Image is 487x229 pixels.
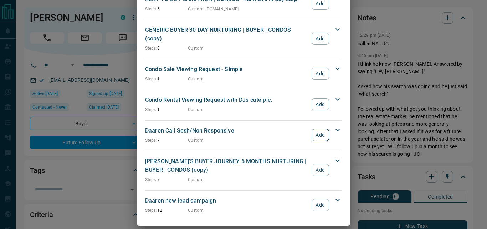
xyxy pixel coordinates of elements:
[145,106,188,113] p: 1
[145,46,157,51] span: Steps:
[145,107,157,112] span: Steps:
[188,45,204,51] p: Custom
[145,126,308,135] p: Daaron Call Sesh/Non Responsive
[145,76,188,82] p: 1
[312,68,329,80] button: Add
[145,195,342,215] div: Daaron new lead campaignSteps:12CustomAdd
[145,45,188,51] p: 8
[312,164,329,176] button: Add
[145,26,308,43] p: GENERIC BUYER 30 DAY NURTURING | BUYER | CONDOS (copy)
[312,98,329,110] button: Add
[145,177,157,182] span: Steps:
[145,156,342,184] div: [PERSON_NAME]'S BUYER JOURNEY 6 MONTHS NURTURING | BUYER | CONDOS (copy)Steps:7CustomAdd
[145,76,157,81] span: Steps:
[145,96,308,104] p: Condo Rental Viewing Request with DJs cute pic.
[145,125,342,145] div: Daaron Call Sesh/Non ResponsiveSteps:7CustomAdd
[145,24,342,53] div: GENERIC BUYER 30 DAY NURTURING | BUYER | CONDOS (copy)Steps:8CustomAdd
[188,176,204,183] p: Custom
[188,76,204,82] p: Custom
[188,137,204,144] p: Custom
[145,6,157,11] span: Steps:
[312,33,329,45] button: Add
[145,137,188,144] p: 7
[145,64,342,84] div: Condo Sale Viewing Request - SimpleSteps:1CustomAdd
[145,207,188,214] p: 12
[145,196,308,205] p: Daaron new lead campaign
[145,6,188,12] p: 6
[145,94,342,114] div: Condo Rental Viewing Request with DJs cute pic.Steps:1CustomAdd
[145,176,188,183] p: 7
[145,65,308,74] p: Condo Sale Viewing Request - Simple
[188,106,204,113] p: Custom
[145,138,157,143] span: Steps:
[188,207,204,214] p: Custom
[312,199,329,211] button: Add
[145,157,308,174] p: [PERSON_NAME]'S BUYER JOURNEY 6 MONTHS NURTURING | BUYER | CONDOS (copy)
[145,208,157,213] span: Steps:
[188,6,239,12] p: Custom : [DOMAIN_NAME]
[312,129,329,141] button: Add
